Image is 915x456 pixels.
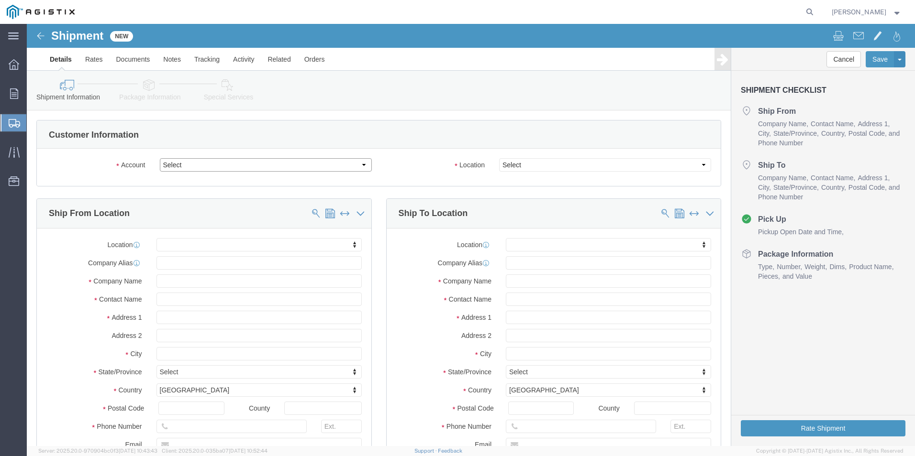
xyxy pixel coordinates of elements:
span: Server: 2025.20.0-970904bc0f3 [38,448,157,454]
span: [DATE] 10:52:44 [229,448,268,454]
span: Rick Judd [832,7,886,17]
span: [DATE] 10:43:43 [119,448,157,454]
img: logo [7,5,75,19]
button: [PERSON_NAME] [831,6,902,18]
span: Client: 2025.20.0-035ba07 [162,448,268,454]
span: Copyright © [DATE]-[DATE] Agistix Inc., All Rights Reserved [756,447,904,455]
a: Feedback [438,448,462,454]
iframe: FS Legacy Container [27,24,915,446]
a: Support [414,448,438,454]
